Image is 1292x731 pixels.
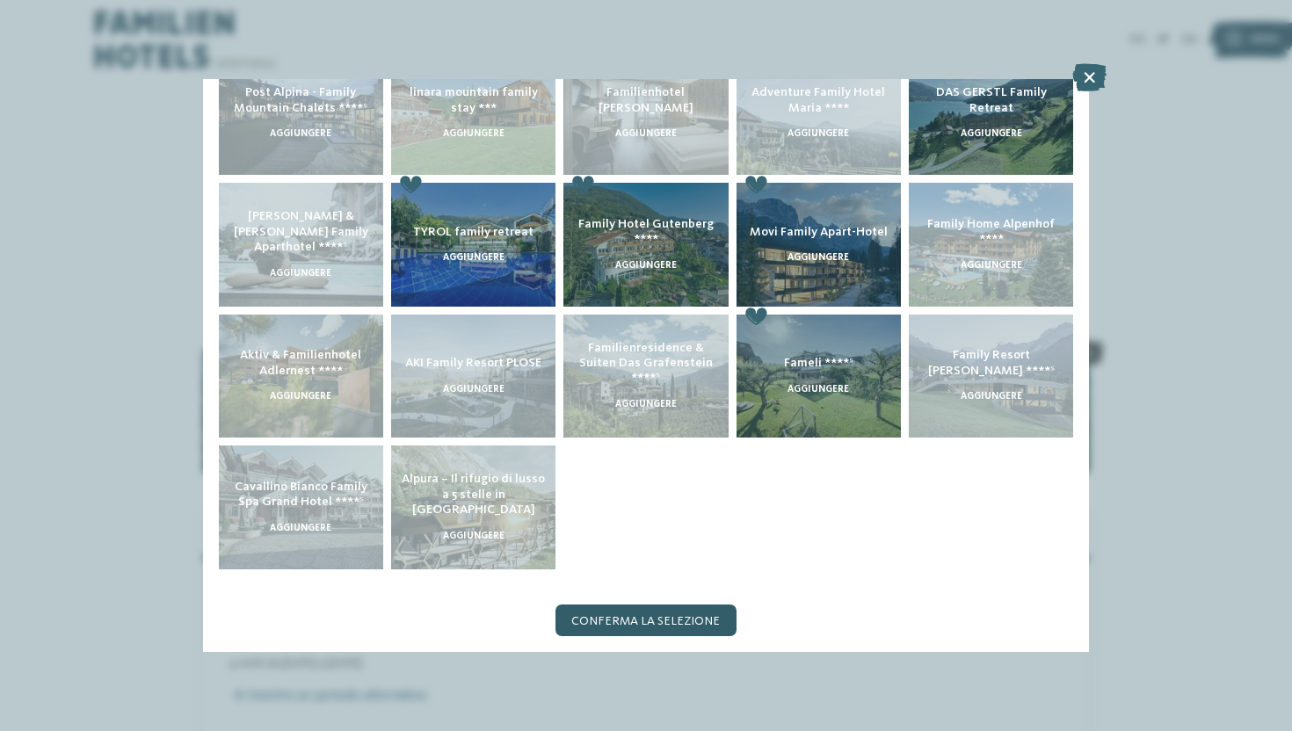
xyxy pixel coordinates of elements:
span: aggiungere [788,385,849,394]
span: TYROL family retreat [413,226,533,238]
span: Conferma la selezione [571,615,720,627]
span: DAS GERSTL Family Retreat [936,86,1047,113]
span: aggiungere [961,129,1022,139]
span: aggiungere [615,261,677,271]
span: Movi Family Apart-Hotel [750,226,888,238]
span: aggiungere [788,253,849,263]
span: aggiungere [443,253,504,263]
span: Family Hotel Gutenberg **** [578,218,714,245]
